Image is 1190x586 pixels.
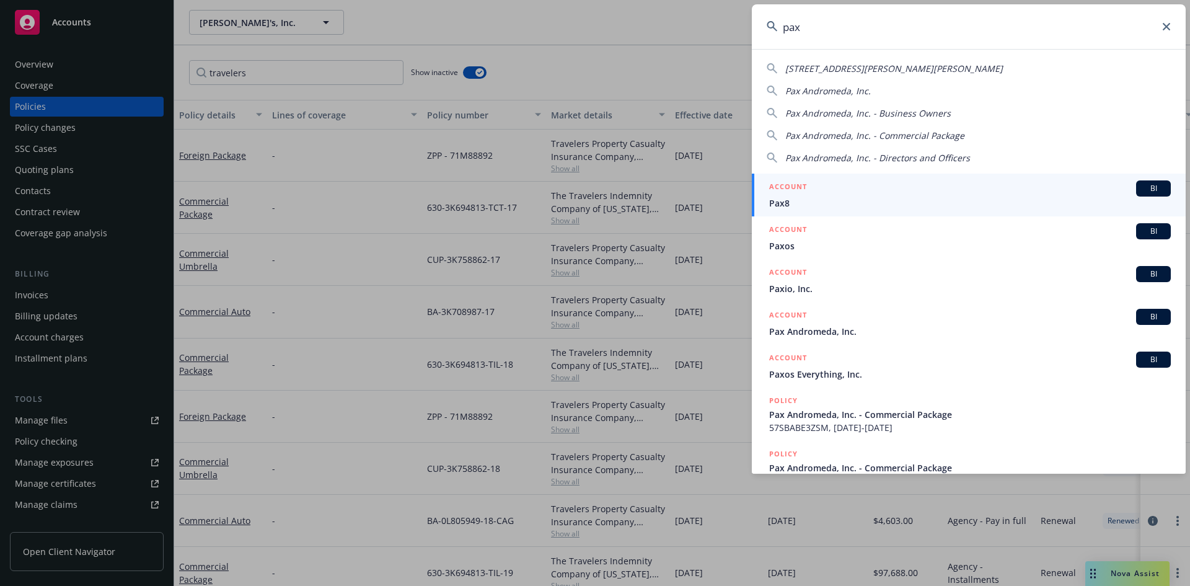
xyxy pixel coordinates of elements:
a: ACCOUNTBIPaxio, Inc. [752,259,1186,302]
span: Pax Andromeda, Inc. - Commercial Package [769,408,1171,421]
a: ACCOUNTBIPax8 [752,174,1186,216]
span: BI [1141,183,1166,194]
span: 57SBABE3ZSM, [DATE]-[DATE] [769,421,1171,434]
h5: ACCOUNT [769,309,807,324]
h5: ACCOUNT [769,352,807,366]
span: Pax Andromeda, Inc. - Business Owners [785,107,951,119]
a: ACCOUNTBIPax Andromeda, Inc. [752,302,1186,345]
span: Paxio, Inc. [769,282,1171,295]
a: ACCOUNTBIPaxos [752,216,1186,259]
h5: POLICY [769,394,798,407]
span: BI [1141,354,1166,365]
span: Pax Andromeda, Inc. - Commercial Package [785,130,964,141]
span: Pax Andromeda, Inc. - Directors and Officers [785,152,970,164]
span: Pax Andromeda, Inc. - Commercial Package [769,461,1171,474]
a: POLICYPax Andromeda, Inc. - Commercial Package [752,441,1186,494]
span: [STREET_ADDRESS][PERSON_NAME][PERSON_NAME] [785,63,1003,74]
span: Pax Andromeda, Inc. [769,325,1171,338]
input: Search... [752,4,1186,49]
span: Paxos Everything, Inc. [769,368,1171,381]
h5: ACCOUNT [769,223,807,238]
span: Paxos [769,239,1171,252]
a: ACCOUNTBIPaxos Everything, Inc. [752,345,1186,388]
a: POLICYPax Andromeda, Inc. - Commercial Package57SBABE3ZSM, [DATE]-[DATE] [752,388,1186,441]
span: BI [1141,226,1166,237]
span: Pax Andromeda, Inc. [785,85,871,97]
span: BI [1141,311,1166,322]
span: Pax8 [769,197,1171,210]
h5: ACCOUNT [769,180,807,195]
h5: ACCOUNT [769,266,807,281]
span: BI [1141,269,1166,280]
h5: POLICY [769,448,798,460]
